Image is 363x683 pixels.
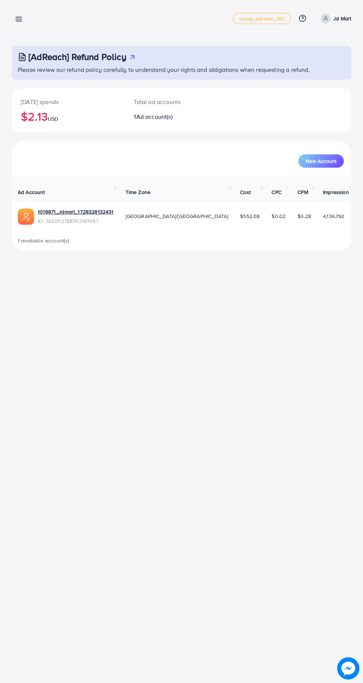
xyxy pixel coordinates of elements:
[323,212,344,220] span: 4,136,792
[297,188,308,196] span: CPM
[134,97,201,106] p: Total ad accounts
[18,208,34,225] img: ic-ads-acc.e4c84228.svg
[21,97,116,106] p: [DATE] spends
[18,188,45,196] span: Ad Account
[318,14,351,23] a: Jd Mart
[298,154,344,168] button: New Account
[125,188,150,196] span: Time Zone
[21,109,116,123] h2: $2.13
[134,113,201,120] h2: 1
[38,208,113,215] a: 1018871_Jdmart_1728328132431
[239,16,284,21] span: metap_pakistan_001
[233,13,291,24] a: metap_pakistan_001
[272,212,286,220] span: $0.02
[306,158,336,164] span: New Account
[337,657,359,679] img: image
[125,212,228,220] span: [GEOGRAPHIC_DATA]/[GEOGRAPHIC_DATA]
[272,188,281,196] span: CPC
[38,217,113,225] span: ID: 7423112788702167057
[136,113,173,121] span: Ad account(s)
[240,188,251,196] span: Cost
[333,14,351,23] p: Jd Mart
[29,51,126,62] h3: [AdReach] Refund Policy
[18,65,347,74] p: Please review our refund policy carefully to understand your rights and obligations when requesti...
[240,212,260,220] span: $552.08
[48,115,58,123] span: USD
[297,212,311,220] span: $0.28
[18,237,70,244] span: 1 available account(s)
[323,188,349,196] span: Impression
